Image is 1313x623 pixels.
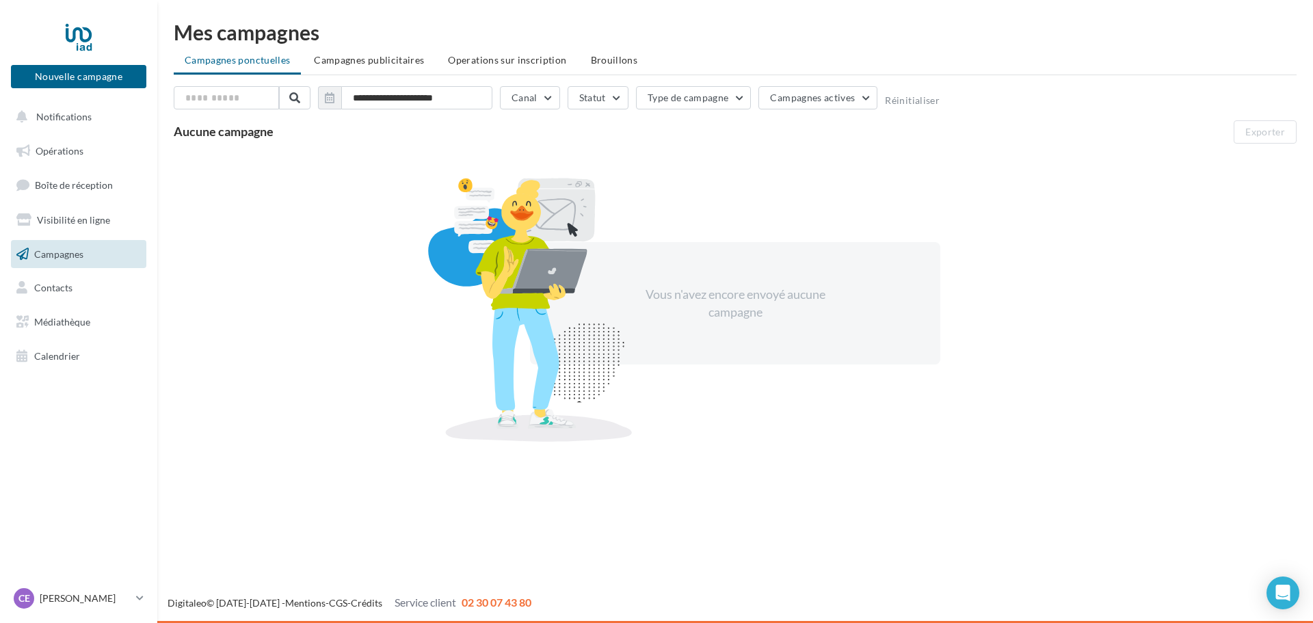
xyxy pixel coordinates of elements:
[618,286,853,321] div: Vous n'avez encore envoyé aucune campagne
[11,585,146,611] a: CE [PERSON_NAME]
[34,316,90,328] span: Médiathèque
[8,274,149,302] a: Contacts
[8,206,149,235] a: Visibilité en ligne
[351,597,382,609] a: Crédits
[18,592,30,605] span: CE
[448,54,566,66] span: Operations sur inscription
[168,597,531,609] span: © [DATE]-[DATE] - - -
[11,65,146,88] button: Nouvelle campagne
[168,597,207,609] a: Digitaleo
[285,597,326,609] a: Mentions
[462,596,531,609] span: 02 30 07 43 80
[314,54,424,66] span: Campagnes publicitaires
[34,248,83,259] span: Campagnes
[395,596,456,609] span: Service client
[174,124,274,139] span: Aucune campagne
[8,137,149,165] a: Opérations
[8,308,149,336] a: Médiathèque
[1266,576,1299,609] div: Open Intercom Messenger
[35,179,113,191] span: Boîte de réception
[591,54,638,66] span: Brouillons
[758,86,877,109] button: Campagnes actives
[770,92,855,103] span: Campagnes actives
[8,240,149,269] a: Campagnes
[8,342,149,371] a: Calendrier
[34,282,72,293] span: Contacts
[174,22,1297,42] div: Mes campagnes
[329,597,347,609] a: CGS
[8,170,149,200] a: Boîte de réception
[8,103,144,131] button: Notifications
[568,86,628,109] button: Statut
[36,111,92,122] span: Notifications
[1234,120,1297,144] button: Exporter
[885,95,940,106] button: Réinitialiser
[36,145,83,157] span: Opérations
[40,592,131,605] p: [PERSON_NAME]
[34,350,80,362] span: Calendrier
[37,214,110,226] span: Visibilité en ligne
[636,86,752,109] button: Type de campagne
[500,86,560,109] button: Canal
